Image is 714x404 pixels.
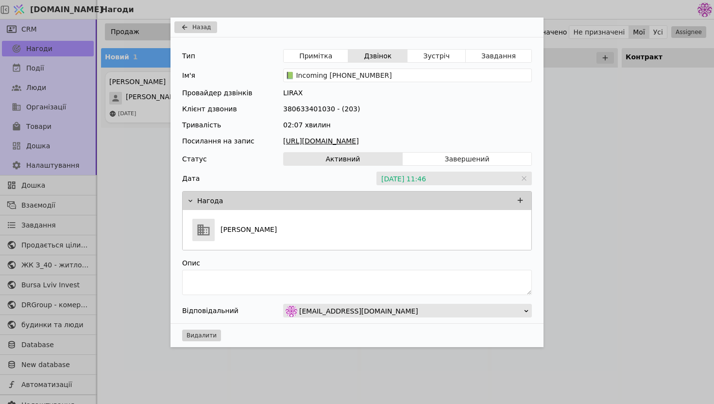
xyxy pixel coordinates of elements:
div: Опис [182,256,532,270]
span: [EMAIL_ADDRESS][DOMAIN_NAME] [299,304,418,318]
div: Статус [182,152,207,166]
div: Провайдер дзвінків [182,88,253,98]
p: [PERSON_NAME] [221,225,277,235]
button: Видалити [182,330,221,341]
img: de [286,305,297,317]
div: 380633401030 - (203) [283,104,532,114]
svg: close [521,176,527,181]
button: Примітка [284,49,348,63]
div: Ім'я [182,69,195,82]
p: Нагода [197,196,223,206]
div: Клієнт дзвонив [182,104,237,114]
div: 02:07 хвилин [283,120,532,130]
div: LIRAX [283,88,532,98]
a: [URL][DOMAIN_NAME] [283,136,532,146]
button: Активний [284,152,403,166]
div: Add Opportunity [170,18,544,347]
span: Clear [521,174,527,183]
div: Відповідальний [182,304,238,317]
span: Назад [192,23,211,32]
button: Завершений [403,152,531,166]
div: Посилання на запис [182,136,255,146]
button: Дзвінок [348,49,408,63]
div: Тип [182,49,195,63]
div: Тривалість [182,120,221,130]
button: Зустріч [408,49,465,63]
label: Дата [182,174,200,184]
button: Завдання [466,49,531,63]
